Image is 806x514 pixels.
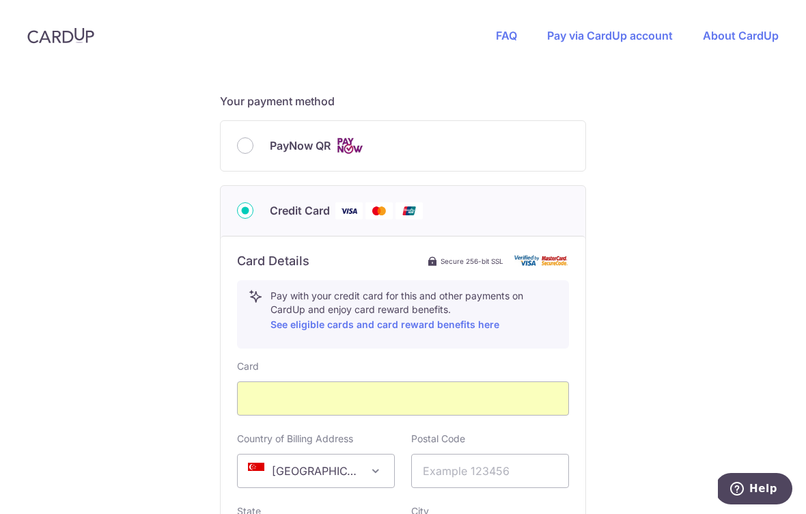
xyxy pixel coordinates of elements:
p: Pay with your credit card for this and other payments on CardUp and enjoy card reward benefits. [270,289,557,333]
span: Secure 256-bit SSL [441,256,503,267]
div: Credit Card Visa Mastercard Union Pay [237,202,569,219]
span: Singapore [237,454,395,488]
img: CardUp [27,27,94,44]
a: See eligible cards and card reward benefits here [270,319,499,330]
a: FAQ [496,29,517,42]
h6: Card Details [237,253,309,269]
img: Cards logo [336,137,363,154]
img: card secure [514,255,569,267]
a: Pay via CardUp account [547,29,673,42]
iframe: Opens a widget where you can find more information [718,473,792,507]
input: Example 123456 [411,454,569,488]
img: Mastercard [365,202,393,219]
span: PayNow QR [270,137,331,154]
span: Singapore [238,455,394,487]
label: Country of Billing Address [237,432,353,446]
span: Credit Card [270,202,330,219]
img: Union Pay [395,202,423,219]
iframe: Secure card payment input frame [249,390,557,407]
h5: Your payment method [220,93,586,109]
img: Visa [335,202,363,219]
a: About CardUp [703,29,779,42]
label: Postal Code [411,432,465,446]
label: Card [237,360,259,373]
div: PayNow QR Cards logo [237,137,569,154]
